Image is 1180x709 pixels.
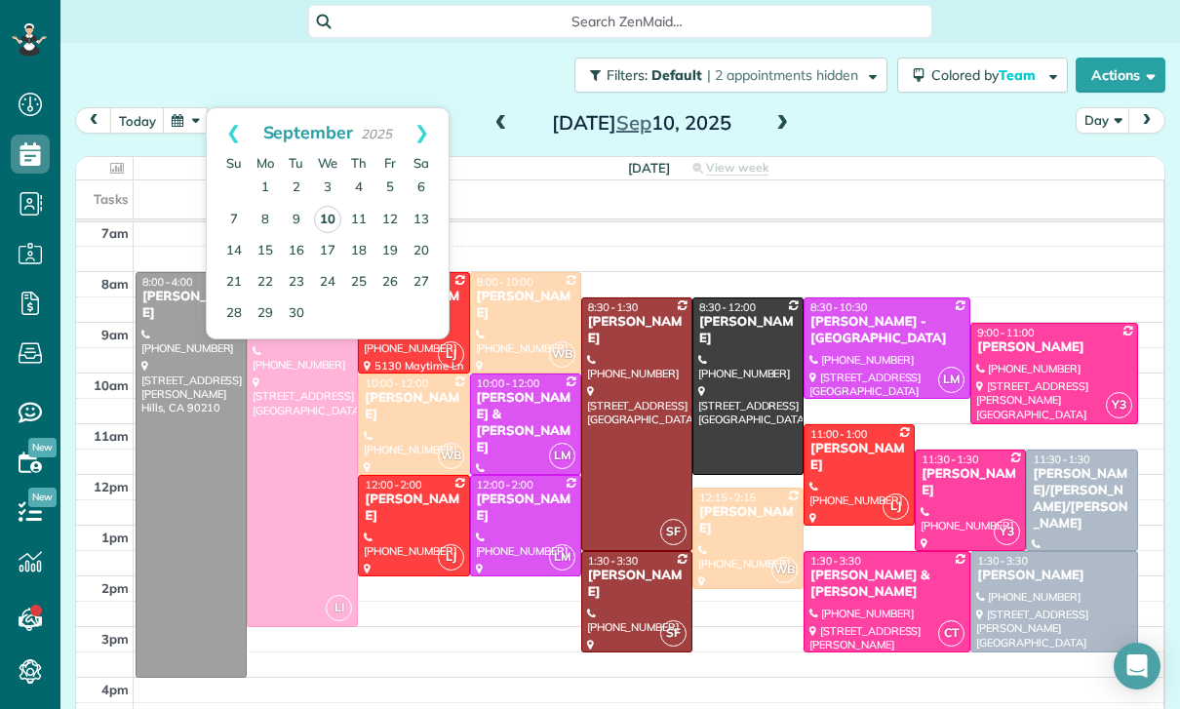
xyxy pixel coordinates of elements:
[142,275,193,289] span: 8:00 - 4:00
[476,492,575,525] div: [PERSON_NAME]
[314,206,341,233] a: 10
[810,300,867,314] span: 8:30 - 10:30
[588,300,639,314] span: 8:30 - 1:30
[374,236,406,267] a: 19
[938,367,964,393] span: LM
[28,438,57,457] span: New
[110,107,165,134] button: today
[438,443,464,469] span: WB
[289,155,303,171] span: Tuesday
[413,155,429,171] span: Saturday
[94,479,129,494] span: 12pm
[651,66,703,84] span: Default
[281,205,312,236] a: 9
[250,173,281,204] a: 1
[771,557,798,583] span: WB
[574,58,887,93] button: Filters: Default | 2 appointments hidden
[318,155,337,171] span: Wednesday
[476,289,575,322] div: [PERSON_NAME]
[549,443,575,469] span: LM
[977,326,1034,339] span: 9:00 - 11:00
[281,298,312,330] a: 30
[94,191,129,207] span: Tasks
[343,236,374,267] a: 18
[351,155,367,171] span: Thursday
[883,493,909,520] span: LJ
[976,339,1131,356] div: [PERSON_NAME]
[477,376,540,390] span: 10:00 - 12:00
[999,66,1039,84] span: Team
[588,554,639,568] span: 1:30 - 3:30
[699,491,756,504] span: 12:15 - 2:15
[1114,643,1160,689] div: Open Intercom Messenger
[226,155,242,171] span: Sunday
[395,108,449,157] a: Next
[343,205,374,236] a: 11
[707,66,858,84] span: | 2 appointments hidden
[922,453,978,466] span: 11:30 - 1:30
[698,314,798,347] div: [PERSON_NAME]
[616,110,651,135] span: Sep
[365,478,421,492] span: 12:00 - 2:00
[810,427,867,441] span: 11:00 - 1:00
[406,205,437,236] a: 13
[476,390,575,456] div: [PERSON_NAME] & [PERSON_NAME]
[977,554,1028,568] span: 1:30 - 3:30
[1106,392,1132,418] span: Y3
[809,441,909,474] div: [PERSON_NAME]
[384,155,396,171] span: Friday
[101,631,129,647] span: 3pm
[218,298,250,330] a: 28
[406,173,437,204] a: 6
[587,568,687,601] div: [PERSON_NAME]
[406,236,437,267] a: 20
[1033,453,1089,466] span: 11:30 - 1:30
[810,554,861,568] span: 1:30 - 3:30
[343,173,374,204] a: 4
[101,276,129,292] span: 8am
[994,519,1020,545] span: Y3
[897,58,1068,93] button: Colored byTeam
[374,205,406,236] a: 12
[931,66,1042,84] span: Colored by
[438,544,464,571] span: LJ
[101,682,129,697] span: 4pm
[312,267,343,298] a: 24
[565,58,887,93] a: Filters: Default | 2 appointments hidden
[1076,58,1165,93] button: Actions
[250,236,281,267] a: 15
[587,314,687,347] div: [PERSON_NAME]
[218,267,250,298] a: 21
[921,466,1020,499] div: [PERSON_NAME]
[281,236,312,267] a: 16
[312,173,343,204] a: 3
[364,390,463,423] div: [PERSON_NAME]
[101,530,129,545] span: 1pm
[477,275,533,289] span: 8:00 - 10:00
[101,327,129,342] span: 9am
[520,112,764,134] h2: [DATE] 10, 2025
[75,107,112,134] button: prev
[438,341,464,368] span: LJ
[698,504,798,537] div: [PERSON_NAME]
[281,173,312,204] a: 2
[218,236,250,267] a: 14
[809,314,964,347] div: [PERSON_NAME] - [GEOGRAPHIC_DATA]
[706,160,768,176] span: View week
[699,300,756,314] span: 8:30 - 12:00
[361,126,392,141] span: 2025
[141,289,241,322] div: [PERSON_NAME]
[549,341,575,368] span: WB
[477,478,533,492] span: 12:00 - 2:00
[312,236,343,267] a: 17
[263,121,354,142] span: September
[660,519,687,545] span: SF
[250,205,281,236] a: 8
[281,267,312,298] a: 23
[374,267,406,298] a: 26
[250,267,281,298] a: 22
[101,225,129,241] span: 7am
[1076,107,1130,134] button: Day
[101,580,129,596] span: 2pm
[28,488,57,507] span: New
